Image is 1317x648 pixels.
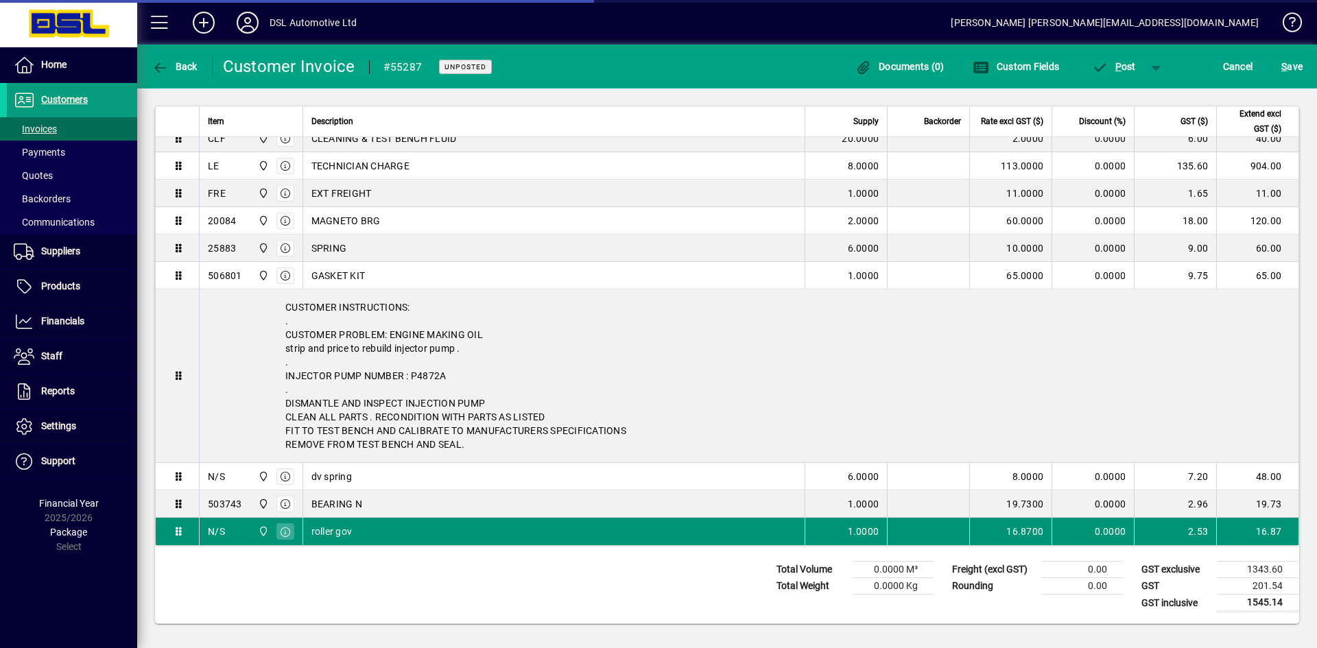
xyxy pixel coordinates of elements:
div: #55287 [383,56,423,78]
div: 113.0000 [978,159,1043,173]
td: 60.00 [1216,235,1298,262]
span: Payments [14,147,65,158]
span: Extend excl GST ($) [1225,106,1281,136]
td: 9.75 [1134,262,1216,289]
a: Staff [7,339,137,374]
a: Settings [7,409,137,444]
span: Description [311,114,353,129]
span: 1.0000 [848,497,879,511]
span: CLEANING & TEST BENCH FLUID [311,132,457,145]
span: Backorder [924,114,961,129]
a: Home [7,48,137,82]
td: 48.00 [1216,463,1298,490]
button: Custom Fields [969,54,1063,79]
div: CLF [208,132,226,145]
span: Item [208,114,224,129]
td: 2.96 [1134,490,1216,518]
div: 25883 [208,241,236,255]
span: Back [152,61,198,72]
app-page-header-button: Back [137,54,213,79]
div: 20084 [208,214,236,228]
span: Settings [41,420,76,431]
div: 60.0000 [978,214,1043,228]
span: Central [254,268,270,283]
span: 20.0000 [842,132,879,145]
div: 8.0000 [978,470,1043,483]
span: GASKET KIT [311,269,366,283]
span: Central [254,131,270,146]
td: 6.00 [1134,125,1216,152]
div: 65.0000 [978,269,1043,283]
td: 1545.14 [1217,595,1299,612]
a: Communications [7,211,137,234]
span: ost [1091,61,1136,72]
span: Central [254,469,270,484]
button: Save [1278,54,1306,79]
span: GST ($) [1180,114,1208,129]
td: 9.00 [1134,235,1216,262]
div: LE [208,159,219,173]
span: MAGNETO BRG [311,214,381,228]
span: ave [1281,56,1303,77]
span: 2.0000 [848,214,879,228]
td: 18.00 [1134,207,1216,235]
span: Home [41,59,67,70]
td: GST exclusive [1135,562,1217,578]
div: CUSTOMER INSTRUCTIONS: . CUSTOMER PROBLEM: ENGINE MAKING OIL strip and price to rebuild injector ... [200,289,1298,462]
td: 0.0000 [1052,180,1134,207]
span: Products [41,280,80,291]
span: 8.0000 [848,159,879,173]
td: 135.60 [1134,152,1216,180]
span: 6.0000 [848,241,879,255]
span: 1.0000 [848,525,879,538]
td: Rounding [945,578,1041,595]
td: 0.0000 [1052,207,1134,235]
td: 2.53 [1134,518,1216,545]
div: 19.7300 [978,497,1043,511]
td: 0.0000 Kg [852,578,934,595]
td: 0.00 [1041,578,1124,595]
span: TECHNICIAN CHARGE [311,159,410,173]
div: N/S [208,470,225,483]
td: 11.00 [1216,180,1298,207]
span: Central [254,496,270,512]
a: Suppliers [7,235,137,269]
span: Reports [41,385,75,396]
td: 0.0000 [1052,152,1134,180]
span: roller gov [311,525,353,538]
a: Invoices [7,117,137,141]
button: Documents (0) [852,54,948,79]
a: Payments [7,141,137,164]
td: 0.0000 [1052,490,1134,518]
span: Backorders [14,193,71,204]
span: Custom Fields [973,61,1059,72]
div: 506801 [208,269,242,283]
span: Central [254,186,270,201]
span: Suppliers [41,245,80,256]
div: DSL Automotive Ltd [270,12,357,34]
td: 0.0000 [1052,235,1134,262]
span: Support [41,455,75,466]
div: 503743 [208,497,242,511]
span: 1.0000 [848,269,879,283]
span: Unposted [444,62,486,71]
td: Freight (excl GST) [945,562,1041,578]
span: Customers [41,94,88,105]
td: 0.0000 M³ [852,562,934,578]
a: Knowledge Base [1272,3,1300,47]
span: Rate excl GST ($) [981,114,1043,129]
td: 904.00 [1216,152,1298,180]
button: Profile [226,10,270,35]
a: Support [7,444,137,479]
div: 2.0000 [978,132,1043,145]
span: Staff [41,350,62,361]
td: 40.00 [1216,125,1298,152]
a: Products [7,269,137,304]
a: Financials [7,304,137,339]
button: Add [182,10,226,35]
td: 1.65 [1134,180,1216,207]
a: Backorders [7,187,137,211]
div: 10.0000 [978,241,1043,255]
div: [PERSON_NAME] [PERSON_NAME][EMAIL_ADDRESS][DOMAIN_NAME] [951,12,1259,34]
span: Communications [14,217,95,228]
